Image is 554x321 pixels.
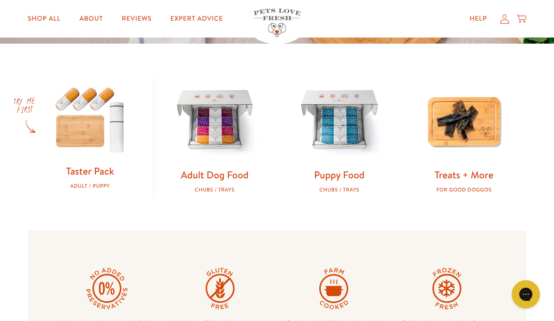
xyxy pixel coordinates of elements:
[314,168,364,182] a: Puppy Food
[417,187,512,193] div: For good doggos
[114,9,159,28] a: Reviews
[181,168,248,182] a: Adult Dog Food
[66,164,114,178] a: Taster Pack
[462,9,494,28] a: Help
[163,9,231,28] a: Expert Advice
[168,187,262,193] div: Chubs / Trays
[72,9,110,28] a: About
[435,168,493,182] a: Treats + More
[292,187,387,193] div: Chubs / Trays
[254,8,300,37] img: Pets Love Fresh
[43,183,138,189] div: Adult / Puppy
[20,9,68,28] a: Shop All
[507,277,545,312] iframe: Gorgias live chat messenger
